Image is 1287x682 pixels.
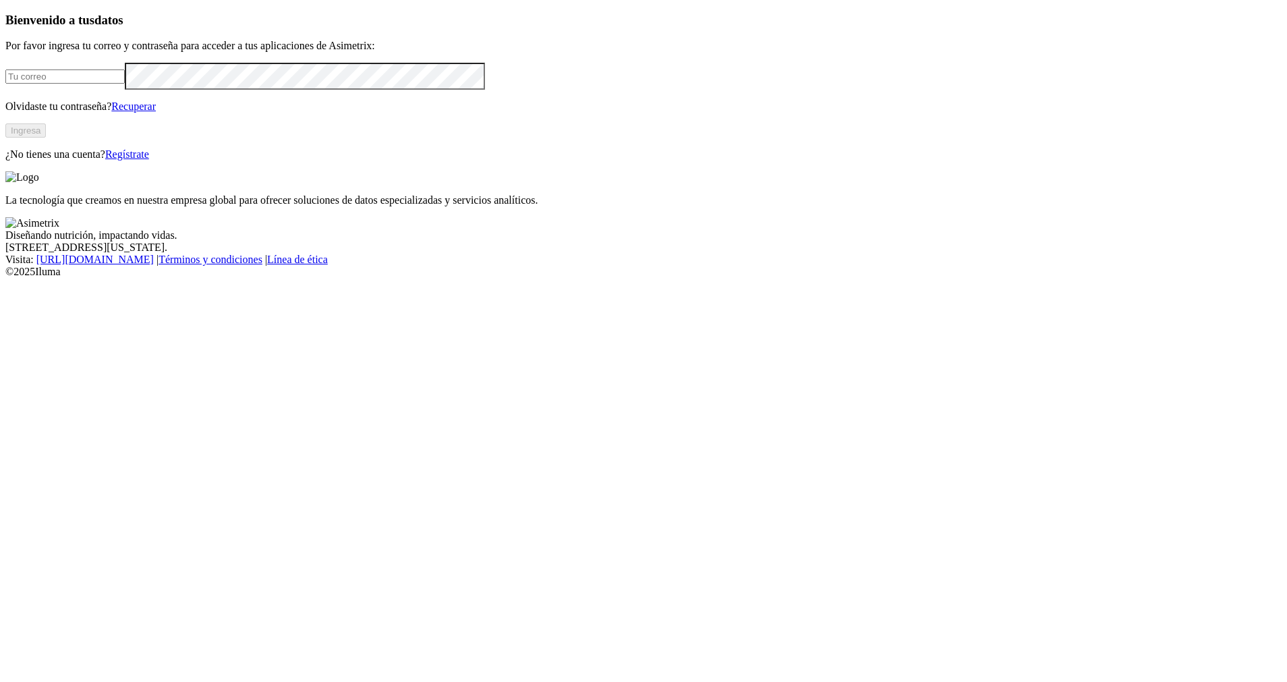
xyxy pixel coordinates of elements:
a: Línea de ética [267,254,328,265]
span: datos [94,13,123,27]
div: © 2025 Iluma [5,266,1282,278]
p: ¿No tienes una cuenta? [5,148,1282,161]
input: Tu correo [5,69,125,84]
img: Logo [5,171,39,183]
div: [STREET_ADDRESS][US_STATE]. [5,241,1282,254]
a: [URL][DOMAIN_NAME] [36,254,154,265]
button: Ingresa [5,123,46,138]
div: Diseñando nutrición, impactando vidas. [5,229,1282,241]
p: La tecnología que creamos en nuestra empresa global para ofrecer soluciones de datos especializad... [5,194,1282,206]
a: Recuperar [111,101,156,112]
a: Términos y condiciones [159,254,262,265]
div: Visita : | | [5,254,1282,266]
h3: Bienvenido a tus [5,13,1282,28]
a: Regístrate [105,148,149,160]
p: Por favor ingresa tu correo y contraseña para acceder a tus aplicaciones de Asimetrix: [5,40,1282,52]
img: Asimetrix [5,217,59,229]
p: Olvidaste tu contraseña? [5,101,1282,113]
